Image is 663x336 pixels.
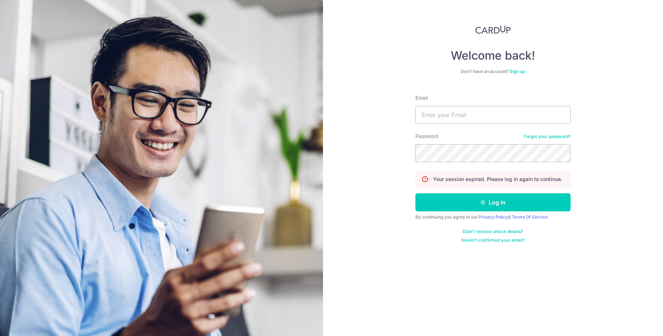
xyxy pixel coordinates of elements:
[415,214,571,220] div: By continuing you agree to our &
[461,237,525,243] a: Haven't confirmed your email?
[415,48,571,63] h4: Welcome back!
[524,134,571,139] a: Forgot your password?
[415,94,428,102] label: Email
[463,229,523,234] a: Didn't receive unlock details?
[475,25,511,34] img: CardUp Logo
[415,106,571,124] input: Enter your Email
[415,69,571,74] div: Don’t have an account?
[479,214,508,220] a: Privacy Policy
[415,133,439,140] label: Password
[433,176,562,183] p: Your session expired. Please log in again to continue.
[512,214,548,220] a: Terms Of Service
[415,193,571,211] button: Log in
[510,69,525,74] a: Sign up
